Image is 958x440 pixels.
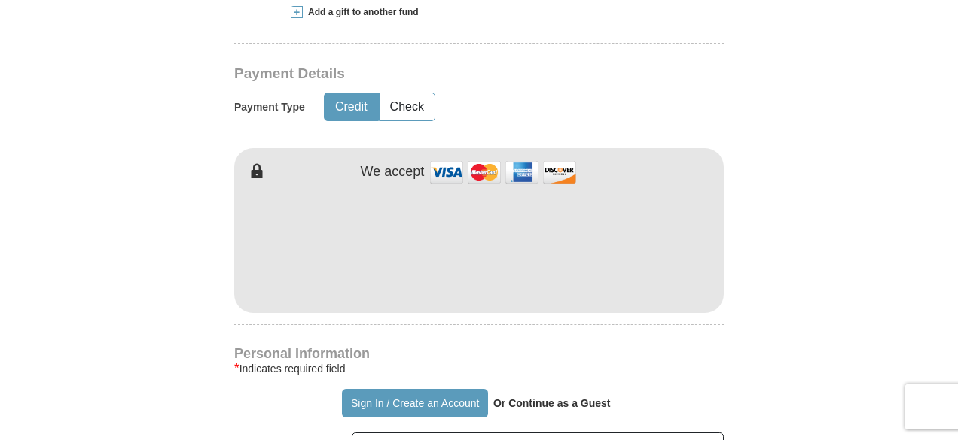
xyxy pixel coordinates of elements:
[234,360,724,378] div: Indicates required field
[361,164,425,181] h4: We accept
[234,347,724,360] h4: Personal Information
[234,65,618,83] h3: Payment Details
[380,93,435,121] button: Check
[325,93,378,121] button: Credit
[342,389,487,417] button: Sign In / Create an Account
[303,6,419,19] span: Add a gift to another fund
[493,397,611,409] strong: Or Continue as a Guest
[234,101,305,114] h5: Payment Type
[428,156,578,188] img: credit cards accepted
